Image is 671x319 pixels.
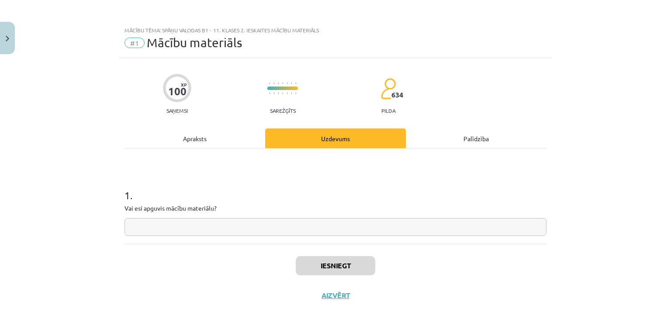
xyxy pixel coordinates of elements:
[381,107,395,114] p: pilda
[125,204,546,213] p: Vai esi apguvis mācību materiālu?
[287,82,287,84] img: icon-short-line-57e1e144782c952c97e751825c79c345078a6d821885a25fce030b3d8c18986b.svg
[125,174,546,201] h1: 1 .
[380,78,396,100] img: students-c634bb4e5e11cddfef0936a35e636f08e4e9abd3cc4e673bd6f9a4125e45ecb1.svg
[6,36,9,42] img: icon-close-lesson-0947bae3869378f0d4975bcd49f059093ad1ed9edebbc8119c70593378902aed.svg
[391,91,403,99] span: 634
[181,82,187,87] span: XP
[269,92,270,94] img: icon-short-line-57e1e144782c952c97e751825c79c345078a6d821885a25fce030b3d8c18986b.svg
[269,82,270,84] img: icon-short-line-57e1e144782c952c97e751825c79c345078a6d821885a25fce030b3d8c18986b.svg
[265,128,406,148] div: Uzdevums
[406,128,546,148] div: Palīdzība
[319,291,352,300] button: Aizvērt
[278,92,279,94] img: icon-short-line-57e1e144782c952c97e751825c79c345078a6d821885a25fce030b3d8c18986b.svg
[287,92,287,94] img: icon-short-line-57e1e144782c952c97e751825c79c345078a6d821885a25fce030b3d8c18986b.svg
[295,92,296,94] img: icon-short-line-57e1e144782c952c97e751825c79c345078a6d821885a25fce030b3d8c18986b.svg
[296,256,375,275] button: Iesniegt
[282,92,283,94] img: icon-short-line-57e1e144782c952c97e751825c79c345078a6d821885a25fce030b3d8c18986b.svg
[295,82,296,84] img: icon-short-line-57e1e144782c952c97e751825c79c345078a6d821885a25fce030b3d8c18986b.svg
[282,82,283,84] img: icon-short-line-57e1e144782c952c97e751825c79c345078a6d821885a25fce030b3d8c18986b.svg
[125,27,546,33] div: Mācību tēma: Spāņu valodas b1 - 11. klases 2. ieskaites mācību materiāls
[291,82,292,84] img: icon-short-line-57e1e144782c952c97e751825c79c345078a6d821885a25fce030b3d8c18986b.svg
[147,35,242,50] span: Mācību materiāls
[278,82,279,84] img: icon-short-line-57e1e144782c952c97e751825c79c345078a6d821885a25fce030b3d8c18986b.svg
[168,85,187,97] div: 100
[270,107,296,114] p: Sarežģīts
[125,38,145,48] span: #1
[291,92,292,94] img: icon-short-line-57e1e144782c952c97e751825c79c345078a6d821885a25fce030b3d8c18986b.svg
[125,128,265,148] div: Apraksts
[163,107,191,114] p: Saņemsi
